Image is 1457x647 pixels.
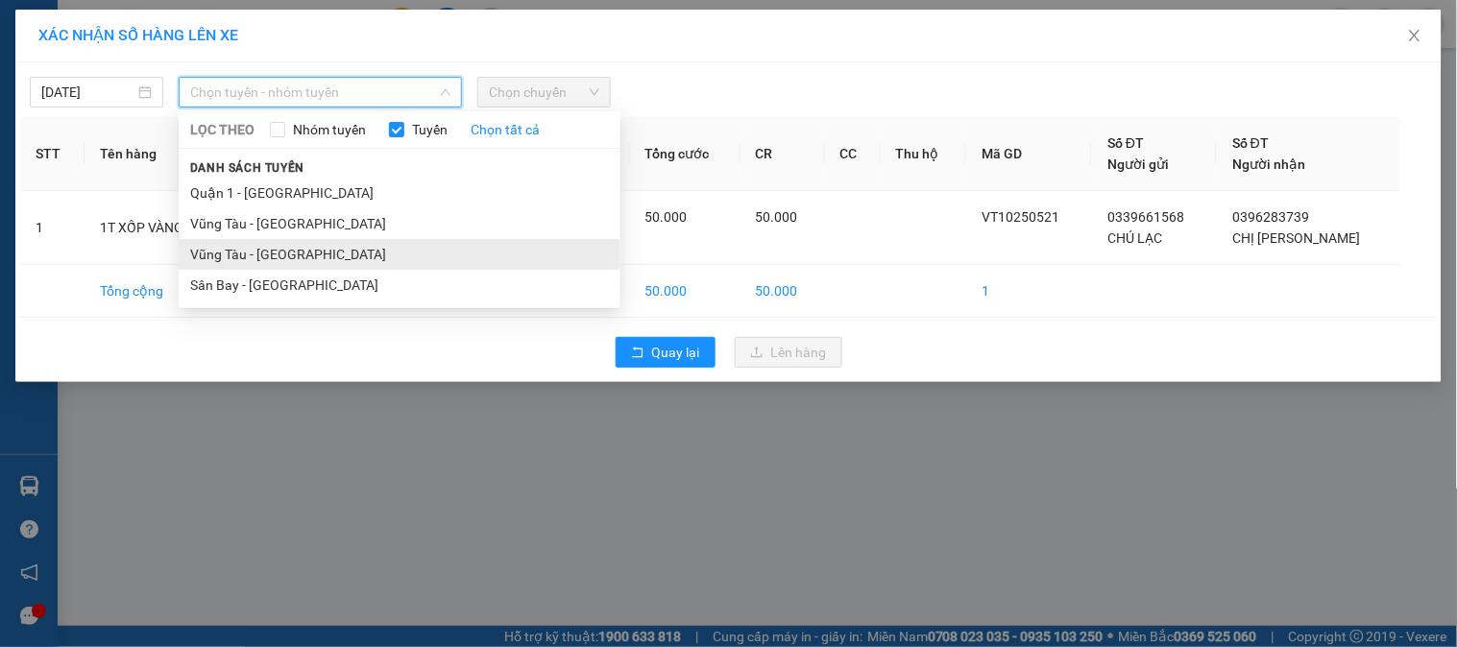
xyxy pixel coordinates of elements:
th: Tên hàng [85,117,217,191]
span: LỌC THEO [190,119,255,140]
span: down [440,86,451,98]
span: CHÚ LẠC [1107,230,1162,246]
span: Chọn tuyến - nhóm tuyến [190,78,450,107]
span: CHỊ [PERSON_NAME] [1232,230,1360,246]
span: Người nhận [1232,156,1305,172]
span: VT10250521 [982,209,1059,225]
th: CR [741,117,825,191]
button: rollbackQuay lại [616,337,716,368]
span: Danh sách tuyến [179,159,316,177]
span: 50.000 [756,209,798,225]
span: VPBR [211,135,284,169]
span: 0396283739 [1232,209,1309,225]
span: 0339661568 [1107,209,1184,225]
span: Gửi: [16,18,46,38]
span: Số ĐT [1232,135,1269,151]
span: Số ĐT [1107,135,1144,151]
td: 50.000 [630,265,741,318]
button: uploadLên hàng [735,337,842,368]
div: CHỊ [PERSON_NAME] [16,62,170,108]
td: Tổng cộng [85,265,217,318]
td: 1T XỐP VÀNG [85,191,217,265]
span: Tuyến [404,119,455,140]
div: 0918097695 [16,108,170,135]
span: close [1407,28,1422,43]
th: CC [825,117,881,191]
span: rollback [631,346,644,361]
span: Nhóm tuyến [285,119,374,140]
span: Người gửi [1107,156,1169,172]
div: VP 108 [PERSON_NAME] [16,16,170,62]
span: XÁC NHẬN SỐ HÀNG LÊN XE [38,26,238,44]
a: Chọn tất cả [471,119,540,140]
th: Thu hộ [881,117,966,191]
td: 1 [20,191,85,265]
li: Vũng Tàu - [GEOGRAPHIC_DATA] [179,239,620,270]
span: Chọn chuyến [489,78,599,107]
div: VP 36 [PERSON_NAME] - Bà Rịa [183,16,338,85]
th: Mã GD [966,117,1092,191]
button: Close [1388,10,1442,63]
th: STT [20,117,85,191]
th: Tổng cước [630,117,741,191]
span: Nhận: [183,18,230,38]
li: Vũng Tàu - [GEOGRAPHIC_DATA] [179,208,620,239]
div: 0918074315 [183,108,338,135]
span: Quay lại [652,342,700,363]
td: 1 [966,265,1092,318]
td: 50.000 [741,265,825,318]
li: Quận 1 - [GEOGRAPHIC_DATA] [179,178,620,208]
input: 15/10/2025 [41,82,134,103]
div: MINH THƯ BR [183,85,338,108]
li: Sân Bay - [GEOGRAPHIC_DATA] [179,270,620,300]
span: 50.000 [645,209,688,225]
